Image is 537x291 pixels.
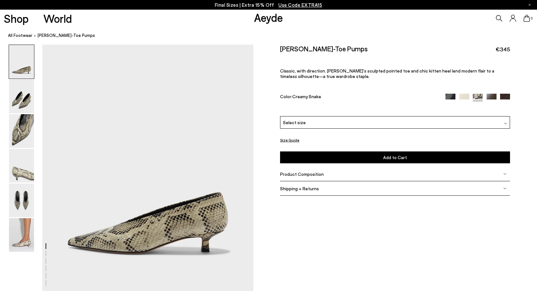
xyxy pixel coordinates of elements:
[503,187,506,190] img: svg%3E
[8,27,537,45] nav: breadcrumb
[504,122,507,125] img: svg%3E
[9,114,34,148] img: Clara Pointed-Toe Pumps - Image 3
[43,13,72,24] a: World
[280,186,319,191] span: Shipping + Returns
[215,1,322,9] p: Final Sizes | Extra 15% Off
[9,149,34,183] img: Clara Pointed-Toe Pumps - Image 4
[38,32,95,39] span: [PERSON_NAME]-Toe Pumps
[4,13,29,24] a: Shop
[8,32,32,39] a: All Footwear
[9,218,34,252] img: Clara Pointed-Toe Pumps - Image 6
[9,184,34,217] img: Clara Pointed-Toe Pumps - Image 5
[292,94,321,99] span: Creamy Snake
[496,45,510,53] span: €345
[278,2,322,8] span: Navigate to /collections/ss25-final-sizes
[530,17,533,20] span: 0
[280,171,324,177] span: Product Composition
[280,94,438,101] div: Color:
[280,151,510,163] button: Add to Cart
[383,155,407,160] span: Add to Cart
[280,68,510,79] p: Classic, with direction. [PERSON_NAME]’s sculpted pointed toe and chic kitten heel lend modern fl...
[9,80,34,113] img: Clara Pointed-Toe Pumps - Image 2
[503,172,506,175] img: svg%3E
[9,45,34,79] img: Clara Pointed-Toe Pumps - Image 1
[280,136,299,144] button: Size Guide
[280,45,368,53] h2: [PERSON_NAME]-Toe Pumps
[524,15,530,22] a: 0
[254,11,283,24] a: Aeyde
[283,119,306,126] span: Select size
